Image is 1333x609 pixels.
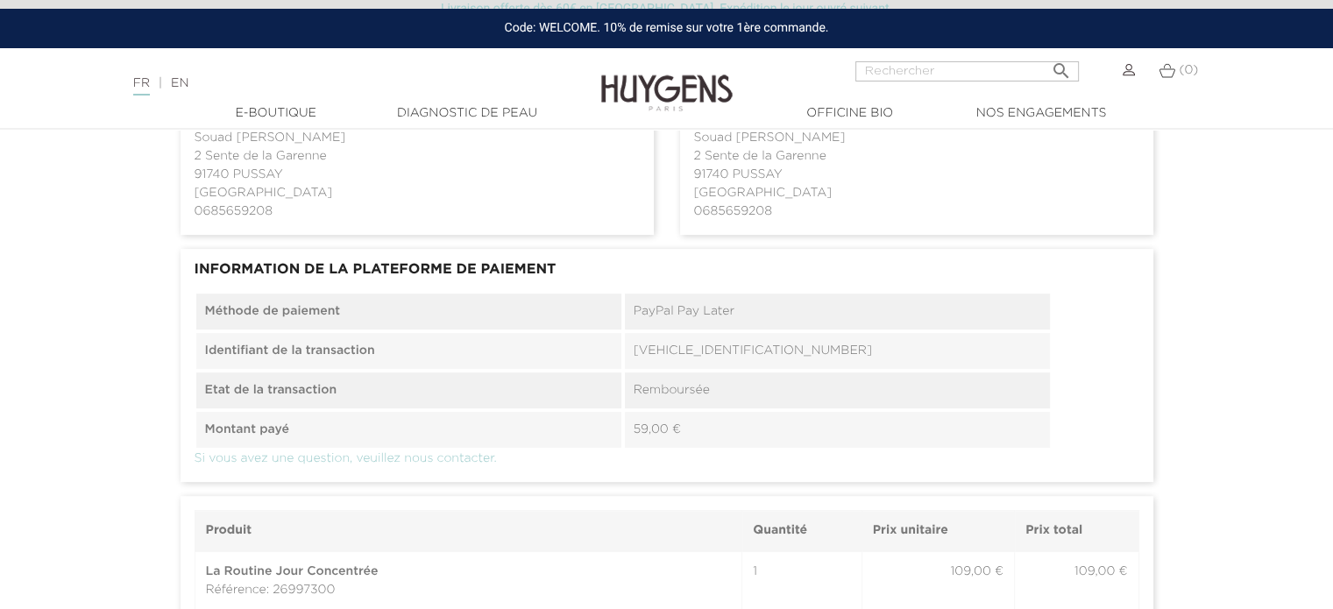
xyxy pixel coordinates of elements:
[196,294,621,329] dt: Méthode de paiement
[1051,55,1072,76] i: 
[196,333,621,369] dt: Identifiant de la transaction
[762,104,938,123] a: Officine Bio
[133,77,150,96] a: FR
[625,412,1050,448] dd: 59,00 €
[1179,64,1198,76] span: (0)
[196,412,621,448] dt: Montant payé
[855,61,1079,81] input: Rechercher
[1015,511,1138,552] th: Prix total
[954,104,1129,123] a: Nos engagements
[195,452,497,464] a: Si vous avez une question, veuillez nous contacter.
[601,46,733,114] img: Huygens
[206,565,379,577] a: La Routine Jour Concentrée
[195,511,742,552] th: Produit
[625,294,1050,329] dd: PayPal Pay Later
[625,333,1050,369] dd: [VEHICLE_IDENTIFICATION_NUMBER]
[188,104,364,123] a: E-Boutique
[195,129,640,221] address: Souad [PERSON_NAME] 2 Sente de la Garenne 91740 PUSSAY [GEOGRAPHIC_DATA] 0685659208
[1046,54,1077,77] button: 
[195,263,1139,279] h3: Information de la plateforme de paiement
[196,372,621,408] dt: Etat de la transaction
[694,129,1139,221] address: Souad [PERSON_NAME] 2 Sente de la Garenne 91740 PUSSAY [GEOGRAPHIC_DATA] 0685659208
[124,74,542,93] div: |
[861,511,1014,552] th: Prix unitaire
[625,372,1050,408] dd: Remboursée
[742,511,861,552] th: Quantité
[171,77,188,89] a: EN
[379,104,555,123] a: Diagnostic de peau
